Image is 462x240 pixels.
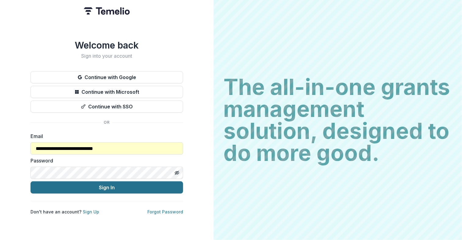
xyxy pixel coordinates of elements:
button: Sign In [31,181,183,194]
a: Forgot Password [147,209,183,214]
button: Toggle password visibility [172,168,182,178]
h2: Sign into your account [31,53,183,59]
button: Continue with SSO [31,100,183,113]
img: Temelio [84,7,130,15]
h1: Welcome back [31,40,183,51]
button: Continue with Microsoft [31,86,183,98]
label: Password [31,157,179,164]
label: Email [31,133,179,140]
a: Sign Up [83,209,99,214]
button: Continue with Google [31,71,183,83]
p: Don't have an account? [31,209,99,215]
